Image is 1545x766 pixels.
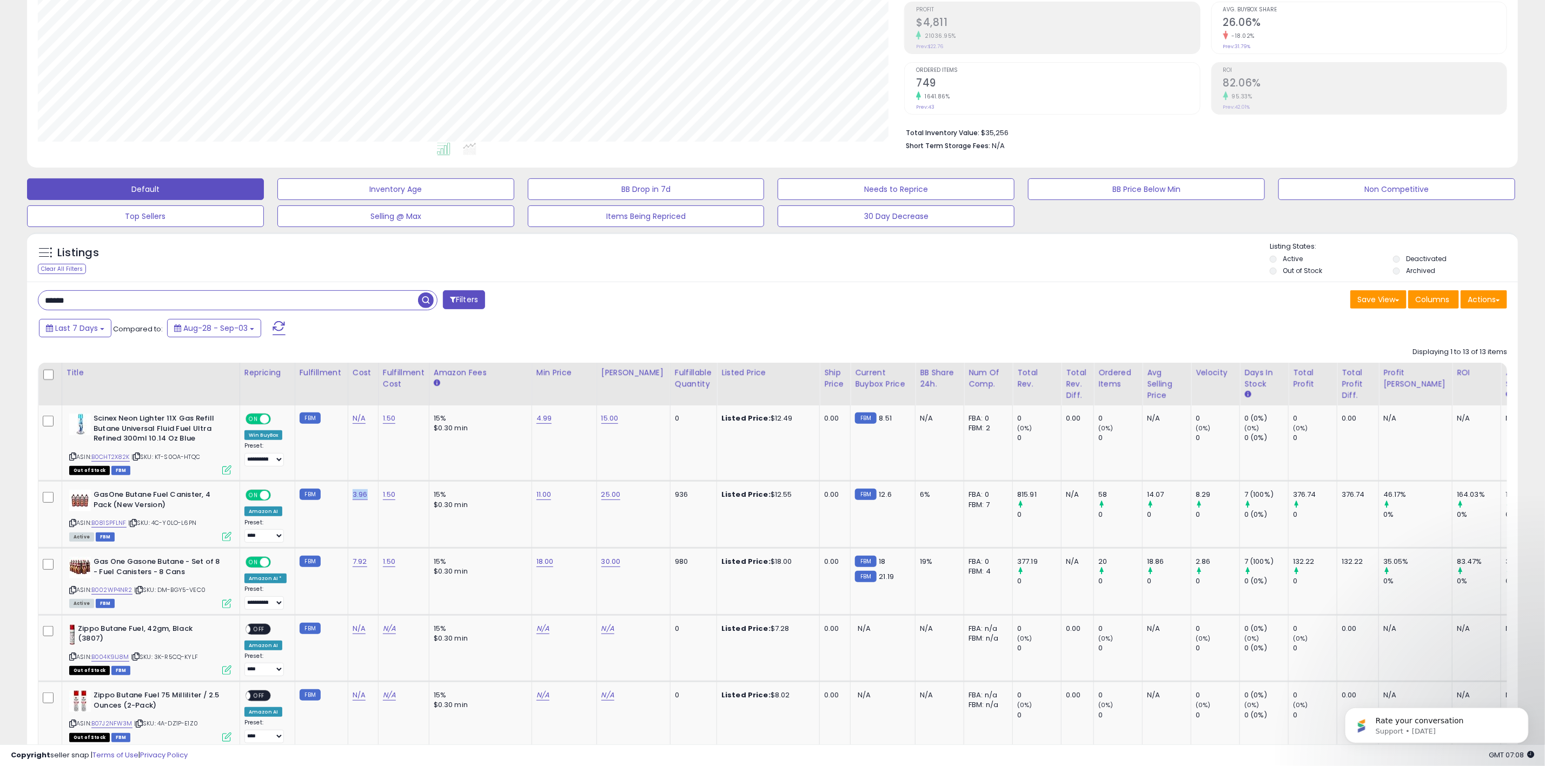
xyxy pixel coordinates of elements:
[244,519,287,543] div: Preset:
[969,367,1008,390] div: Num of Comp.
[383,367,425,390] div: Fulfillment Cost
[1147,576,1191,586] div: 0
[1196,624,1239,634] div: 0
[916,77,1199,91] h2: 749
[1293,690,1337,700] div: 0
[353,489,368,500] a: 3.96
[38,264,86,274] div: Clear All Filters
[1293,557,1337,567] div: 132.22
[1506,624,1541,634] div: N/A
[1147,624,1183,634] div: N/A
[721,556,771,567] b: Listed Price:
[1461,290,1507,309] button: Actions
[250,691,268,701] span: OFF
[969,557,1004,567] div: FBA: 0
[675,690,708,700] div: 0
[824,624,842,634] div: 0.00
[1196,576,1239,586] div: 0
[69,624,75,645] img: 310ikdZ0+RL._SL40_.jpg
[300,367,343,378] div: Fulfillment
[1293,634,1308,643] small: (0%)
[969,634,1004,643] div: FBM: n/a
[1270,242,1518,252] p: Listing States:
[269,491,287,500] span: OFF
[721,623,771,634] b: Listed Price:
[992,141,1005,151] span: N/A
[675,414,708,423] div: 0
[536,623,549,634] a: N/A
[855,412,876,424] small: FBM
[1342,624,1370,634] div: 0.00
[96,532,115,542] span: FBM
[1147,367,1186,401] div: Avg Selling Price
[920,414,956,423] div: N/A
[1408,290,1459,309] button: Columns
[1506,414,1541,423] div: N/A
[1342,414,1370,423] div: 0.00
[1066,624,1085,634] div: 0.00
[69,557,91,578] img: 51NoB9BEweS._SL40_.jpg
[1147,490,1191,499] div: 14.07
[1383,510,1452,519] div: 0%
[1457,557,1501,567] div: 83.47%
[1293,424,1308,432] small: (0%)
[1196,690,1239,700] div: 0
[57,245,99,261] h5: Listings
[601,556,621,567] a: 30.00
[1506,390,1512,399] small: Avg BB Share.
[528,178,765,200] button: BB Drop in 7d
[69,557,231,607] div: ASIN:
[906,125,1499,138] li: $35,256
[1098,557,1142,567] div: 20
[1196,433,1239,443] div: 0
[69,490,91,511] img: 51OpIdOktVL._SL40_.jpg
[434,700,523,710] div: $0.30 min
[675,624,708,634] div: 0
[1017,510,1061,519] div: 0
[434,367,527,378] div: Amazon Fees
[721,690,811,700] div: $8.02
[1244,424,1259,432] small: (0%)
[353,623,366,634] a: N/A
[300,489,321,500] small: FBM
[1066,490,1085,499] div: N/A
[1147,557,1191,567] div: 18.86
[383,556,396,567] a: 1.50
[69,414,91,435] img: 31C+jnZaJkL._SL40_.jpg
[916,7,1199,13] span: Profit
[906,128,979,137] b: Total Inventory Value:
[1147,690,1183,700] div: N/A
[858,690,871,700] span: N/A
[1342,490,1370,499] div: 376.74
[721,690,771,700] b: Listed Price:
[916,16,1199,31] h2: $4,811
[1028,178,1265,200] button: BB Price Below Min
[920,690,956,700] div: N/A
[111,666,131,675] span: FBM
[1017,490,1061,499] div: 815.91
[1293,510,1337,519] div: 0
[1244,390,1251,399] small: Days In Stock.
[244,574,287,583] div: Amazon AI *
[1329,685,1545,761] iframe: Intercom notifications message
[92,750,138,760] a: Terms of Use
[969,567,1004,576] div: FBM: 4
[96,599,115,608] span: FBM
[300,556,321,567] small: FBM
[920,490,956,499] div: 6%
[1457,414,1493,423] div: N/A
[244,641,282,650] div: Amazon AI
[1017,557,1061,567] div: 377.19
[131,452,200,461] span: | SKU: KT-S0OA-HTQC
[1066,367,1089,401] div: Total Rev. Diff.
[721,490,811,499] div: $12.55
[969,490,1004,499] div: FBA: 0
[1293,643,1337,653] div: 0
[247,558,260,567] span: ON
[675,490,708,499] div: 936
[969,700,1004,710] div: FBM: n/a
[1196,557,1239,567] div: 2.86
[1017,690,1061,700] div: 0
[244,585,287,609] div: Preset:
[536,367,592,378] div: Min Price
